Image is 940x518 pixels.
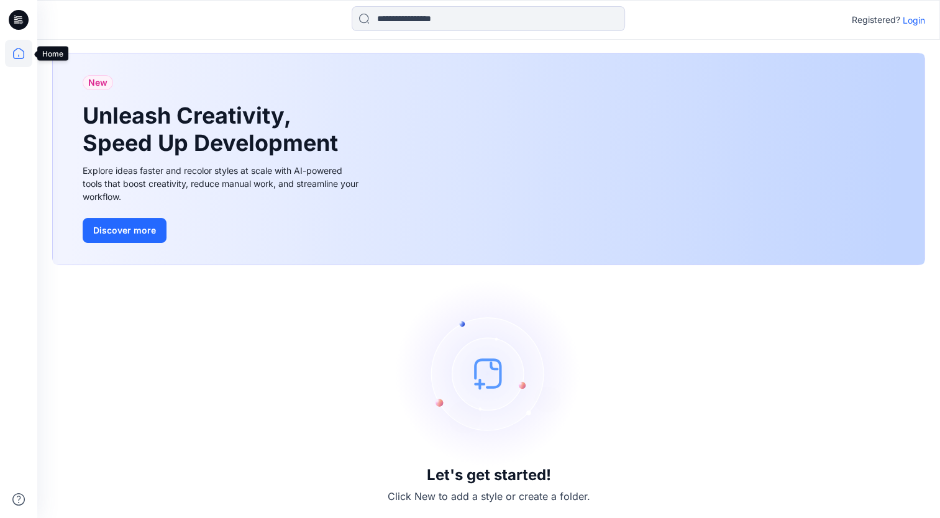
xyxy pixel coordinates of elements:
[88,75,107,90] span: New
[83,102,344,156] h1: Unleash Creativity, Speed Up Development
[83,218,362,243] a: Discover more
[396,280,582,466] img: empty-state-image.svg
[83,164,362,203] div: Explore ideas faster and recolor styles at scale with AI-powered tools that boost creativity, red...
[388,489,590,504] p: Click New to add a style or create a folder.
[852,12,900,27] p: Registered?
[903,14,925,27] p: Login
[83,218,167,243] button: Discover more
[427,466,551,484] h3: Let's get started!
